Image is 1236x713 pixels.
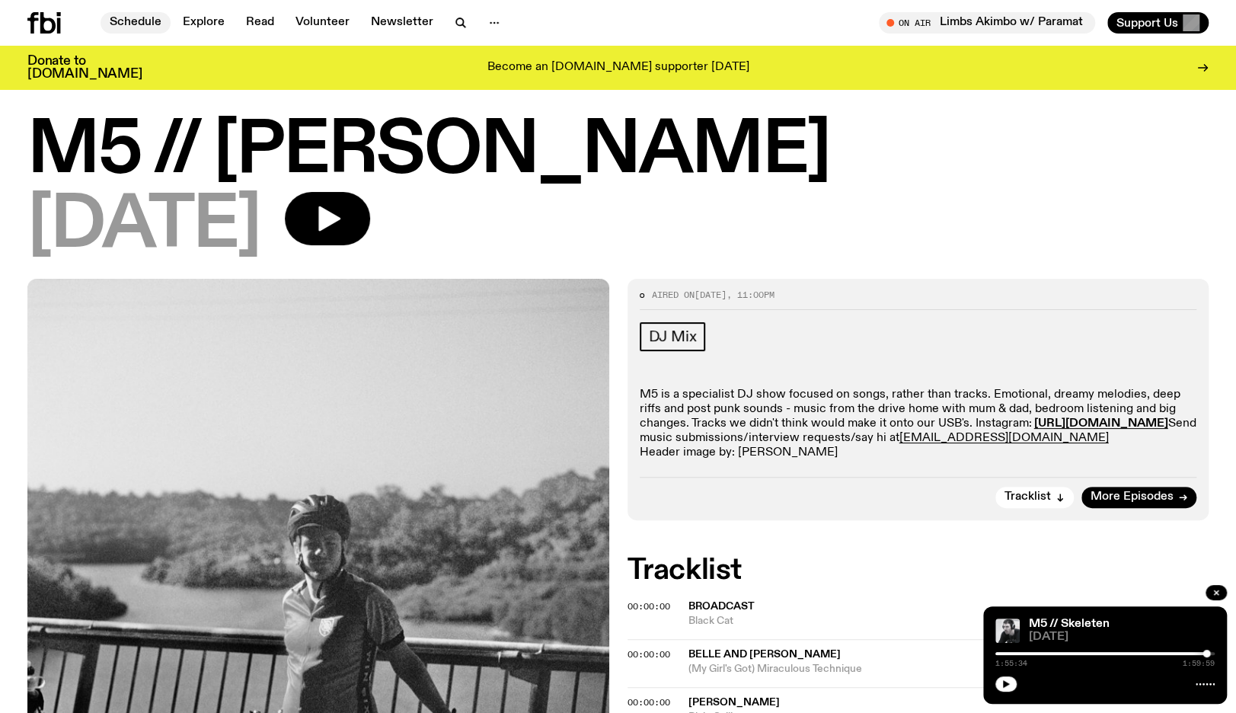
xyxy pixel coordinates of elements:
[1107,12,1209,34] button: Support Us
[640,322,706,351] a: DJ Mix
[1183,660,1215,667] span: 1:59:59
[995,487,1074,508] button: Tracklist
[879,12,1095,34] button: On AirLimbs Akimbo w/ Paramat
[174,12,234,34] a: Explore
[688,601,755,612] span: Broadcast
[688,662,1209,676] span: (My Girl's Got) Miraculous Technique
[286,12,359,34] a: Volunteer
[101,12,171,34] a: Schedule
[362,12,442,34] a: Newsletter
[1034,417,1168,430] a: [URL][DOMAIN_NAME]
[27,192,260,261] span: [DATE]
[1116,16,1178,30] span: Support Us
[27,117,1209,186] h1: M5 // [PERSON_NAME]
[628,699,670,707] button: 00:00:00
[1081,487,1196,508] a: More Episodes
[1091,491,1174,503] span: More Episodes
[628,600,670,612] span: 00:00:00
[237,12,283,34] a: Read
[695,289,727,301] span: [DATE]
[628,651,670,659] button: 00:00:00
[727,289,774,301] span: , 11:00pm
[899,432,1109,444] a: [EMAIL_ADDRESS][DOMAIN_NAME]
[995,660,1027,667] span: 1:55:34
[688,649,841,660] span: Belle and [PERSON_NAME]
[652,289,695,301] span: Aired on
[628,648,670,660] span: 00:00:00
[628,557,1209,584] h2: Tracklist
[27,55,142,81] h3: Donate to [DOMAIN_NAME]
[1004,491,1051,503] span: Tracklist
[1029,618,1110,630] a: M5 // Skeleten
[628,603,670,611] button: 00:00:00
[640,388,1197,461] p: M5 is a specialist DJ show focused on songs, rather than tracks. Emotional, dreamy melodies, deep...
[649,328,697,345] span: DJ Mix
[688,614,1209,628] span: Black Cat
[688,697,780,708] span: [PERSON_NAME]
[1029,631,1215,643] span: [DATE]
[487,61,749,75] p: Become an [DOMAIN_NAME] supporter [DATE]
[628,696,670,708] span: 00:00:00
